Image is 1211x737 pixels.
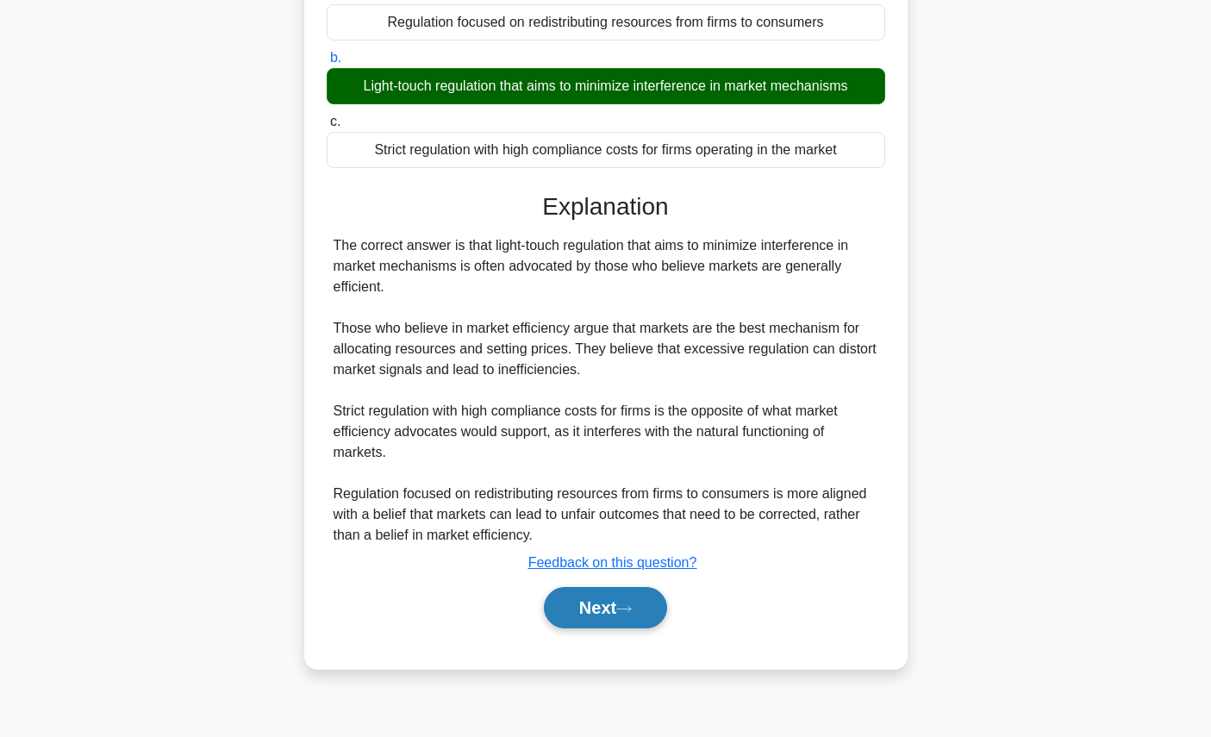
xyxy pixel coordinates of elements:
[327,68,885,104] div: Light-touch regulation that aims to minimize interference in market mechanisms
[327,132,885,168] div: Strict regulation with high compliance costs for firms operating in the market
[544,587,667,628] button: Next
[327,4,885,41] div: Regulation focused on redistributing resources from firms to consumers
[330,114,340,128] span: c.
[337,192,875,222] h3: Explanation
[334,235,878,546] div: The correct answer is that light-touch regulation that aims to minimize interference in market me...
[330,50,341,65] span: b.
[528,555,697,570] a: Feedback on this question?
